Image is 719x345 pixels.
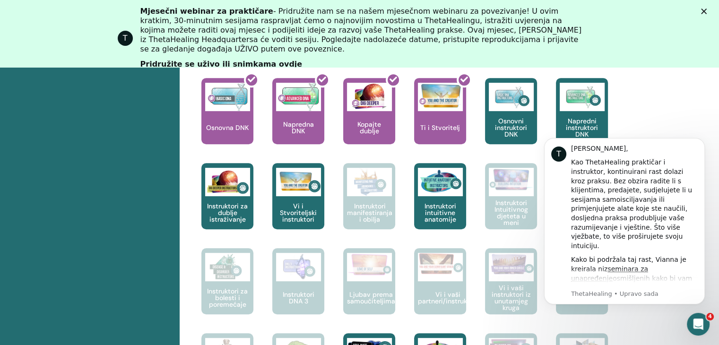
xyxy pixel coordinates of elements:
font: T [123,34,128,43]
font: Mjesečni webinar za praktičare [140,7,273,16]
a: Napredni instruktori DNK Napredni instruktori DNK [556,78,608,163]
font: osmišljenih kako bi vam pomogli usavršiti svoje znanje i nastaviti se razvijati. Svaki seminar fo... [41,151,168,241]
font: Instruktori za bolesti i poremećaje [207,287,248,309]
p: Poruka od ThetaHealing, poslana Upravo sada [41,166,168,174]
font: Vi i vaši partneri/instruktori [418,290,478,305]
a: Osnovni instruktori DNK Osnovni instruktori DNK [485,78,537,163]
a: Instruktori za bolesti i poremećaje Instruktori za bolesti i poremećaje [201,248,253,333]
img: Napredna DNK [276,83,321,111]
a: Kopajte dublje Kopajte dublje [343,78,395,163]
img: Instruktori Intuitivnog djeteta u meni [489,168,534,191]
img: Osnovni instruktori DNK [489,83,534,111]
a: Instruktori manifestiranja i obilja Instruktori manifestiranja i obilja [343,163,395,248]
img: Osnovna DNK [205,83,250,111]
font: Ljubav prema samoučiteljima [347,290,395,305]
a: Instruktori DNA 3 Instruktori DNA 3 [272,248,324,333]
img: Instruktori za dublje istraživanje [205,168,250,196]
a: Ti i Stvoritelj Ti i Stvoritelj [414,78,466,163]
font: Pridružite se uživo ili snimkama ovdje [140,60,303,69]
img: Vi i vaši partneri/instruktori [418,253,463,274]
a: Osnovna DNK Osnovna DNK [201,78,253,163]
font: Osnovni instruktori DNK [495,117,527,138]
font: Instruktori intuitivne anatomije [424,202,456,224]
a: Napredna DNK Napredna DNK [272,78,324,163]
a: Pridružite se uživo ili snimkama ovdje [140,60,303,70]
font: Instruktori DNA 3 [283,290,314,305]
img: Instruktori DNA 3 [276,253,321,281]
img: Instruktori intuitivne anatomije [418,168,463,196]
a: Vi i vaši instruktori iz unutarnjeg kruga Vi i vaši instruktori iz unutarnjeg kruga [485,248,537,333]
div: Profilna slika za ThetaHealing [118,31,133,46]
img: Kopajte dublje [347,83,392,111]
font: Instruktori manifestiranja i obilja [347,202,392,224]
img: Vi i vaši instruktori iz unutarnjeg kruga [489,253,534,276]
img: Instruktori za bolesti i poremećaje [205,253,250,281]
a: Instruktori intuitivne anatomije Instruktori intuitivne anatomije [414,163,466,248]
font: ThetaHealing • Upravo sada [41,166,128,173]
font: Napredni instruktori DNK [566,117,598,138]
img: Ljubav prema samoučiteljima [347,253,392,276]
font: - Pridružite nam se na našem mjesečnom webinaru za povezivanje! U ovim kratkim, 30-minutnim sesij... [140,7,582,53]
font: Vi i Stvoriteljski instruktori [280,202,317,224]
iframe: Interfonski razgovor uživo [687,313,710,336]
img: Napredni instruktori DNK [560,83,605,111]
div: Zatvori [701,9,710,14]
img: Vi i Stvoriteljski instruktori [276,168,321,196]
a: Ljubav prema samoučiteljima Ljubav prema samoučiteljima [343,248,395,333]
a: Instruktori za dublje istraživanje Instruktori za dublje istraživanje [201,163,253,248]
font: Instruktori za dublje istraživanje [207,202,248,224]
img: Instruktori manifestiranja i obilja [347,168,392,196]
iframe: Obavijesti interfona poruka [530,124,719,319]
font: Osnovna DNK [206,123,249,132]
a: Vi i Stvoriteljski instruktori Vi i Stvoriteljski instruktori [272,163,324,248]
font: Instruktori Intuitivnog djeteta u meni [494,198,528,227]
font: 4 [708,313,712,319]
a: Vi i vaši partneri/instruktori Vi i vaši partneri/instruktori [414,248,466,333]
font: Vi i vaši instruktori iz unutarnjeg kruga [492,284,531,312]
a: Instruktori Intuitivnog djeteta u meni Instruktori Intuitivnog djeteta u meni [485,163,537,248]
img: Ti i Stvoritelj [418,83,463,109]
